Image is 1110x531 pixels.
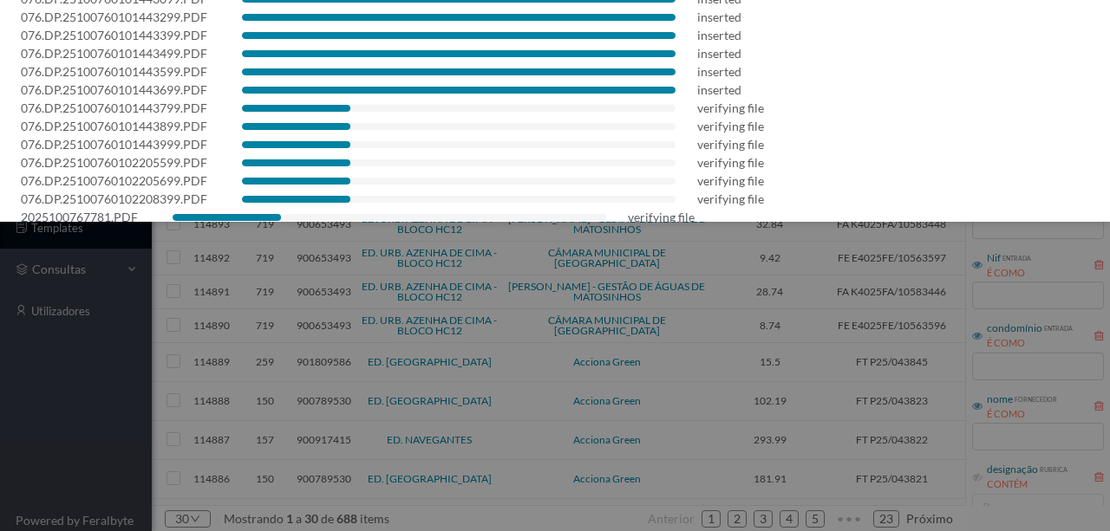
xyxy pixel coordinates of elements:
[21,153,207,172] div: 076.DP.25100760102205599.PDF
[21,81,207,99] div: 076.DP.25100760101443699.PDF
[21,208,138,226] div: 2025100767781.PDF
[21,135,207,153] div: 076.DP.25100760101443999.PDF
[21,62,207,81] div: 076.DP.25100760101443599.PDF
[21,44,207,62] div: 076.DP.25100760101443499.PDF
[21,26,207,44] div: 076.DP.25100760101443399.PDF
[21,117,207,135] div: 076.DP.25100760101443899.PDF
[697,153,764,172] div: verifying file
[21,172,207,190] div: 076.DP.25100760102205699.PDF
[697,44,741,62] div: inserted
[21,190,207,208] div: 076.DP.25100760102208399.PDF
[21,99,207,117] div: 076.DP.25100760101443799.PDF
[21,8,207,26] div: 076.DP.25100760101443299.PDF
[697,172,764,190] div: verifying file
[697,190,764,208] div: verifying file
[628,208,695,226] div: verifying file
[697,135,764,153] div: verifying file
[697,117,764,135] div: verifying file
[697,99,764,117] div: verifying file
[697,81,741,99] div: inserted
[697,8,741,26] div: inserted
[697,26,741,44] div: inserted
[697,62,741,81] div: inserted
